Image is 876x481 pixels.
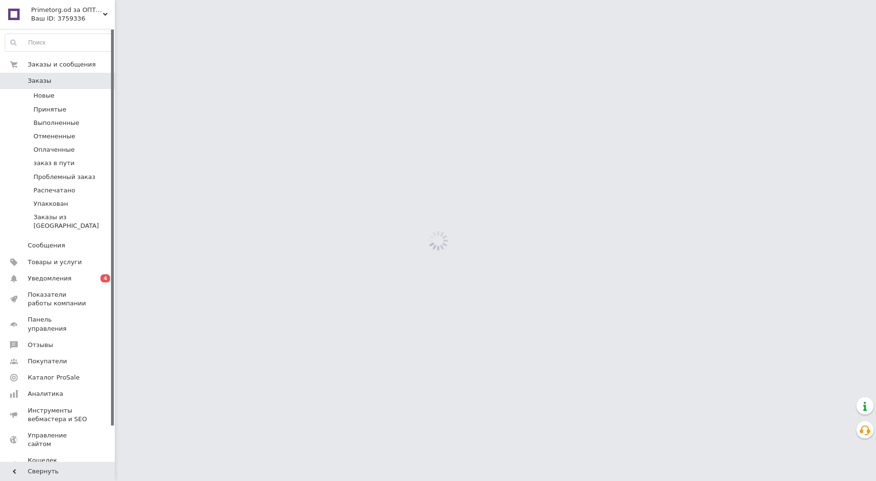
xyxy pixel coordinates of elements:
[28,431,89,448] span: Управление сайтом
[28,60,96,69] span: Заказы и сообщения
[33,200,68,208] span: Упаккован
[28,456,89,473] span: Кошелек компании
[33,213,111,230] span: Заказы из [GEOGRAPHIC_DATA]
[28,390,63,398] span: Аналитика
[33,119,79,127] span: Выполненные
[100,274,110,282] span: 4
[31,6,103,14] span: Primetorg.od за ОПТом
[33,91,55,100] span: Новые
[33,186,75,195] span: Распечатано
[33,105,67,114] span: Принятые
[28,406,89,424] span: Инструменты вебмастера и SEO
[31,14,115,23] div: Ваш ID: 3759336
[5,34,112,51] input: Поиск
[28,274,71,283] span: Уведомления
[33,159,75,168] span: заказ в пути
[33,173,95,181] span: Проблемный заказ
[28,373,79,382] span: Каталог ProSale
[28,315,89,333] span: Панель управления
[28,241,65,250] span: Сообщения
[28,258,82,267] span: Товары и услуги
[28,291,89,308] span: Показатели работы компании
[33,132,75,141] span: Отмененные
[28,357,67,366] span: Покупатели
[28,77,51,85] span: Заказы
[28,341,53,349] span: Отзывы
[33,145,75,154] span: Оплаченные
